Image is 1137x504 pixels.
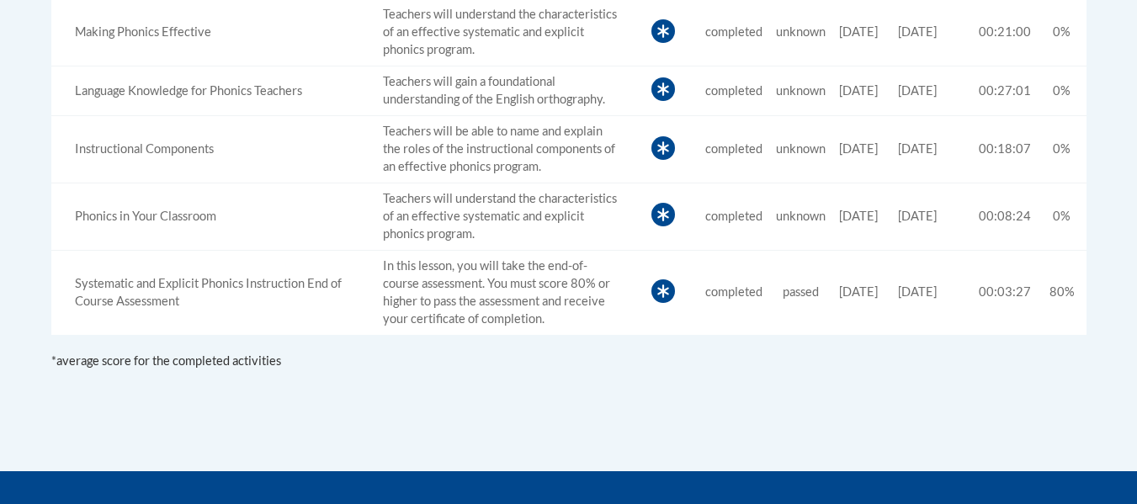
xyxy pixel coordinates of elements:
span: passed [783,284,819,299]
span: 00:08:24 [979,209,1031,223]
span: 0% [1053,83,1071,98]
span: completed [705,141,762,156]
span: completed [705,24,762,39]
span: 00:03:27 [979,284,1031,299]
span: 00:21:00 [979,24,1031,39]
td: Teachers will understand the characteristics of an effective systematic and explicit phonics prog... [376,183,629,250]
span: [DATE] [839,141,878,156]
span: 80% [1049,284,1075,299]
span: [DATE] [839,284,878,299]
span: completed [705,83,762,98]
span: [DATE] [839,83,878,98]
span: 00:18:07 [979,141,1031,156]
span: completed [705,284,762,299]
span: [DATE] [898,284,937,299]
span: 00:27:01 [979,83,1031,98]
span: [DATE] [839,24,878,39]
span: unknown [776,209,826,223]
div: Teachers will understand the characteristics of an effective systematic and explicit phonics prog... [58,24,369,41]
div: Teachers will gain a foundational understanding of the English orthography. [58,82,369,100]
span: [DATE] [898,209,937,223]
span: *average score for the completed activities [51,353,281,368]
span: unknown [776,24,826,39]
span: 0% [1053,24,1071,39]
div: Teachers will be able to name and explain the roles of the instructional components of an effecti... [58,141,369,158]
span: completed [705,209,762,223]
div: In this lesson, you will take the end-of-course assessment. You must score 80% or higher to pass ... [58,275,369,310]
span: [DATE] [898,83,937,98]
span: unknown [776,141,826,156]
span: [DATE] [898,24,937,39]
span: [DATE] [898,141,937,156]
span: 0% [1053,209,1071,223]
span: [DATE] [839,209,878,223]
div: Teachers will understand the characteristics of an effective systematic and explicit phonics prog... [58,208,369,225]
td: In this lesson, you will take the end-of-course assessment. You must score 80% or higher to pass ... [376,250,629,334]
span: 0% [1053,141,1071,156]
td: Teachers will be able to name and explain the roles of the instructional components of an effecti... [376,116,629,183]
td: Teachers will gain a foundational understanding of the English orthography. [376,66,629,116]
span: unknown [776,83,826,98]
